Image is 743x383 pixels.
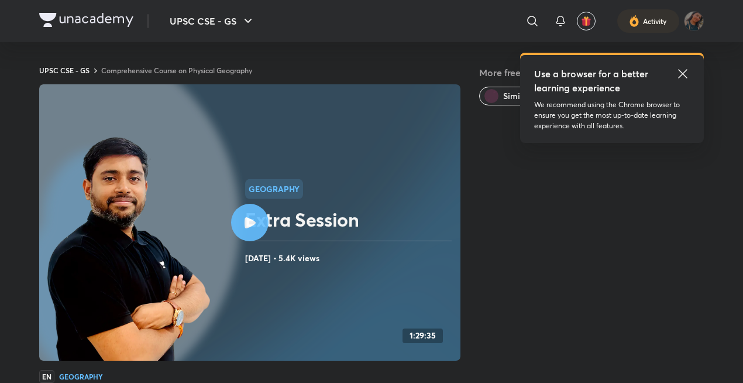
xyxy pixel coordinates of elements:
img: activity [629,14,639,28]
h5: More free classes [479,66,704,80]
p: We recommend using the Chrome browser to ensure you get the most up-to-date learning experience w... [534,100,690,131]
button: UPSC CSE - GS [163,9,262,33]
img: Company Logo [39,13,133,27]
h5: Use a browser for a better learning experience [534,67,651,95]
a: Comprehensive Course on Physical Geography [101,66,252,75]
span: Similar classes [503,90,560,102]
img: deepa rani [684,11,704,31]
button: Similar classes [479,87,570,105]
button: avatar [577,12,596,30]
h4: [DATE] • 5.4K views [245,251,456,266]
a: Company Logo [39,13,133,30]
h4: Geography [59,373,102,380]
h4: 1:29:35 [410,331,436,341]
a: UPSC CSE - GS [39,66,90,75]
span: EN [39,370,54,383]
h2: Extra Session [245,208,456,231]
img: avatar [581,16,591,26]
